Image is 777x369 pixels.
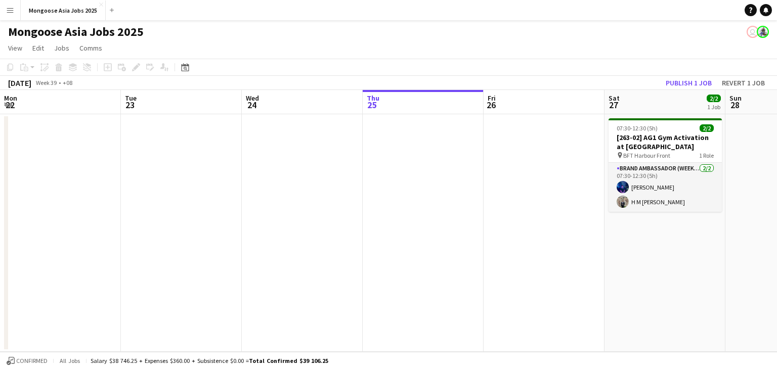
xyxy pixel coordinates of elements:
[3,99,17,111] span: 22
[486,99,496,111] span: 26
[609,133,722,151] h3: [263-02] AG1 Gym Activation at [GEOGRAPHIC_DATA]
[367,94,379,103] span: Thu
[125,94,137,103] span: Tue
[33,79,59,86] span: Week 39
[8,43,22,53] span: View
[58,357,82,364] span: All jobs
[28,41,48,55] a: Edit
[728,99,742,111] span: 28
[91,357,328,364] div: Salary $38 746.25 + Expenses $360.00 + Subsistence $0.00 =
[244,99,259,111] span: 24
[75,41,106,55] a: Comms
[63,79,72,86] div: +08
[609,118,722,212] app-job-card: 07:30-12:30 (5h)2/2[263-02] AG1 Gym Activation at [GEOGRAPHIC_DATA] BFT Harbour Front1 RoleBrand ...
[623,152,670,159] span: BFT Harbour Front
[8,24,144,39] h1: Mongoose Asia Jobs 2025
[123,99,137,111] span: 23
[488,94,496,103] span: Fri
[4,94,17,103] span: Mon
[50,41,73,55] a: Jobs
[707,95,721,102] span: 2/2
[718,76,769,89] button: Revert 1 job
[79,43,102,53] span: Comms
[617,124,658,132] span: 07:30-12:30 (5h)
[607,99,620,111] span: 27
[662,76,716,89] button: Publish 1 job
[365,99,379,111] span: 25
[609,94,620,103] span: Sat
[21,1,106,20] button: Mongoose Asia Jobs 2025
[747,26,759,38] app-user-avatar: SOE YAZAR HTUN
[16,357,48,364] span: Confirmed
[609,163,722,212] app-card-role: Brand Ambassador (weekend)2/207:30-12:30 (5h)[PERSON_NAME]H M [PERSON_NAME]
[757,26,769,38] app-user-avatar: Kristie Rodrigues
[32,43,44,53] span: Edit
[700,124,714,132] span: 2/2
[729,94,742,103] span: Sun
[5,355,49,366] button: Confirmed
[249,357,328,364] span: Total Confirmed $39 106.25
[4,41,26,55] a: View
[699,152,714,159] span: 1 Role
[707,103,720,111] div: 1 Job
[54,43,69,53] span: Jobs
[246,94,259,103] span: Wed
[8,78,31,88] div: [DATE]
